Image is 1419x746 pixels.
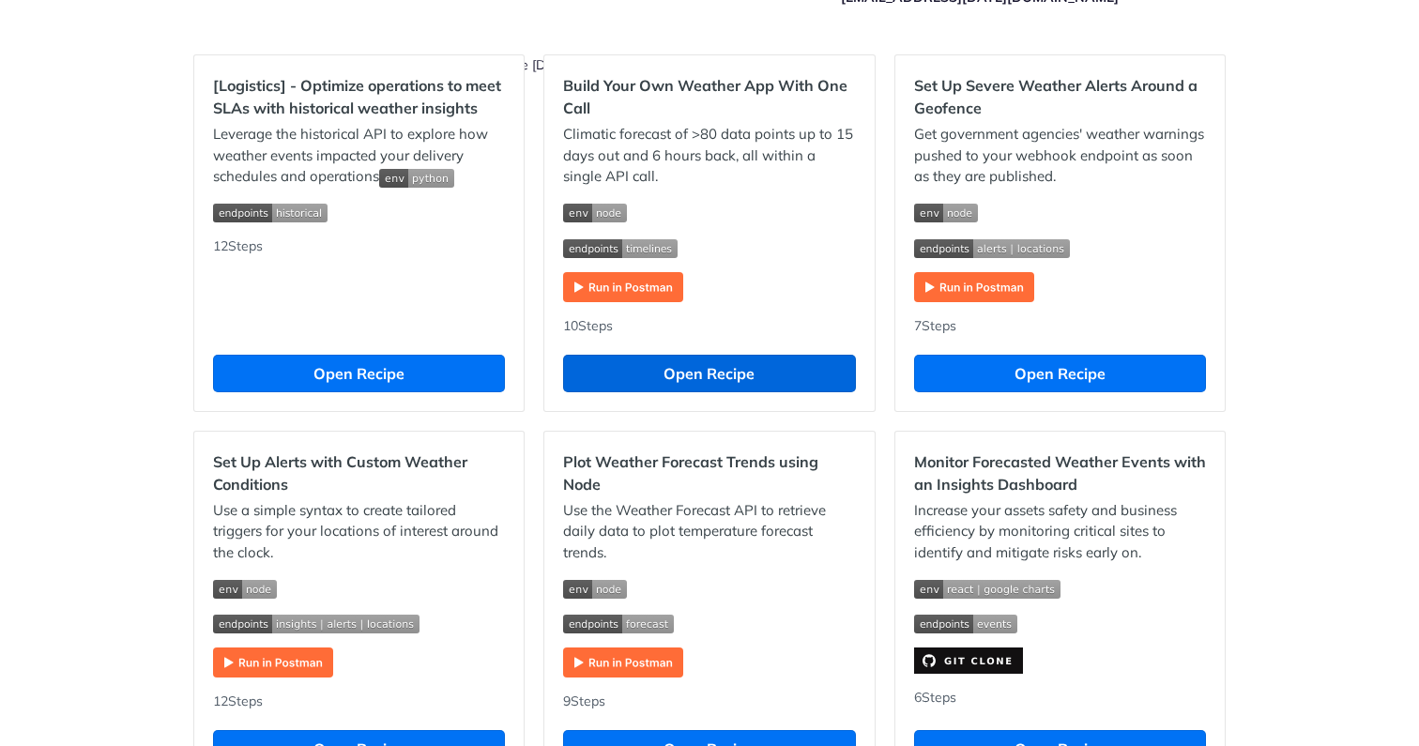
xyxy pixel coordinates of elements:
img: env [563,204,627,222]
span: Expand image [914,577,1206,599]
div: 9 Steps [563,692,855,711]
img: endpoint [914,239,1070,258]
div: 12 Steps [213,692,505,711]
div: 12 Steps [213,236,505,336]
h2: Set Up Severe Weather Alerts Around a Geofence [914,74,1206,119]
a: Expand image [914,277,1034,295]
span: Expand image [563,613,855,634]
button: Open Recipe [563,355,855,392]
button: Open Recipe [914,355,1206,392]
h2: Build Your Own Weather App With One Call [563,74,855,119]
span: Expand image [914,613,1206,634]
h2: [Logistics] - Optimize operations to meet SLAs with historical weather insights [213,74,505,119]
img: endpoint [914,615,1017,633]
p: Get government agencies' weather warnings pushed to your webhook endpoint as soon as they are pub... [914,124,1206,188]
a: Expand image [914,650,1023,668]
img: env [914,580,1060,599]
div: 7 Steps [914,316,1206,336]
div: 10 Steps [563,316,855,336]
p: Leverage the historical API to explore how weather events impacted your delivery schedules and op... [213,124,505,188]
img: env [379,169,454,188]
span: Expand image [914,236,1206,258]
img: env [213,580,277,599]
img: endpoint [213,615,420,633]
a: Expand image [563,277,683,295]
img: Run in Postman [914,272,1034,302]
img: env [914,204,978,222]
img: endpoint [563,239,678,258]
button: Open Recipe [213,355,505,392]
img: Run in Postman [563,272,683,302]
a: Expand image [213,652,333,670]
span: Expand image [914,202,1206,223]
p: Increase your assets safety and business efficiency by monitoring critical sites to identify and ... [914,500,1206,564]
a: Expand image [563,652,683,670]
span: Expand image [213,577,505,599]
p: Use a simple syntax to create tailored triggers for your locations of interest around the clock. [213,500,505,564]
div: 6 Steps [914,688,1206,711]
img: clone [914,647,1023,674]
span: Expand image [379,167,454,185]
h2: Monitor Forecasted Weather Events with an Insights Dashboard [914,450,1206,495]
img: endpoint [213,204,328,222]
h2: Set Up Alerts with Custom Weather Conditions [213,450,505,495]
img: Run in Postman [213,647,333,677]
p: Use the Weather Forecast API to retrieve daily data to plot temperature forecast trends. [563,500,855,564]
span: Expand image [563,202,855,223]
img: endpoint [563,615,674,633]
img: Run in Postman [563,647,683,677]
span: Expand image [563,236,855,258]
p: Climatic forecast of >80 data points up to 15 days out and 6 hours back, all within a single API ... [563,124,855,188]
h2: Plot Weather Forecast Trends using Node [563,450,855,495]
img: env [563,580,627,599]
span: Expand image [213,202,505,223]
span: Expand image [563,577,855,599]
span: Expand image [213,613,505,634]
